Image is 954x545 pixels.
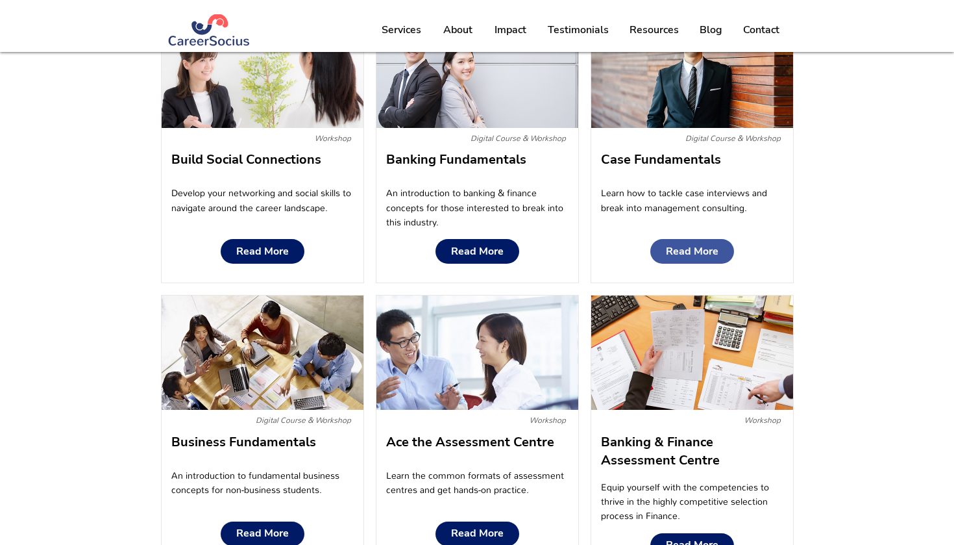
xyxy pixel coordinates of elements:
[471,133,566,144] span: Digital Course & Workshop
[732,14,790,46] a: Contact
[537,14,618,46] a: Testimonials
[171,470,339,496] span: An introduction to fundamental business concepts for non-business students.
[623,14,685,46] p: Resources
[386,151,526,168] span: Banking Fundamentals
[744,415,781,425] span: Workshop
[435,239,519,264] a: Read More
[488,14,533,46] p: Impact
[693,14,729,46] p: Blog
[689,14,732,46] a: Blog
[601,481,769,522] span: Equip yourself with the competencies to thrive in the highly competitive selection process in Fin...
[171,187,351,213] span: Develop your networking and social skills to navigate around the career landscape.
[167,14,251,46] img: Logo Blue (#283972) png.png
[437,14,479,46] p: About
[236,246,289,258] span: Read More
[386,433,554,451] span: Ace the Assessment Centre
[451,246,504,258] span: Read More
[601,187,767,213] span: Learn how to tackle case interviews and break into management consulting.
[685,133,781,144] span: Digital Course & Workshop
[666,246,718,258] span: Read More
[601,151,721,168] span: Case Fundamentals
[530,415,566,425] span: Workshop
[171,433,316,451] span: Business Fundamentals
[221,239,304,264] a: Read More
[236,527,289,540] span: Read More
[371,14,432,46] a: Services
[386,187,563,228] span: An introduction to banking & finance concepts for those interested to break into this industry.
[618,14,689,46] a: Resources
[315,133,351,144] span: Workshop
[451,527,504,540] span: Read More
[386,470,564,496] span: Learn the common formats of assessment centres and get hands-on practice.
[737,14,786,46] p: Contact
[375,14,428,46] p: Services
[601,433,720,469] span: Banking & Finance Assessment Centre
[256,415,351,425] span: Digital Course & Workshop
[483,14,537,46] a: Impact
[541,14,615,46] p: Testimonials
[371,14,790,46] nav: Site
[432,14,483,46] a: About
[650,239,734,264] a: Read More
[171,151,321,168] span: Build Social Connections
